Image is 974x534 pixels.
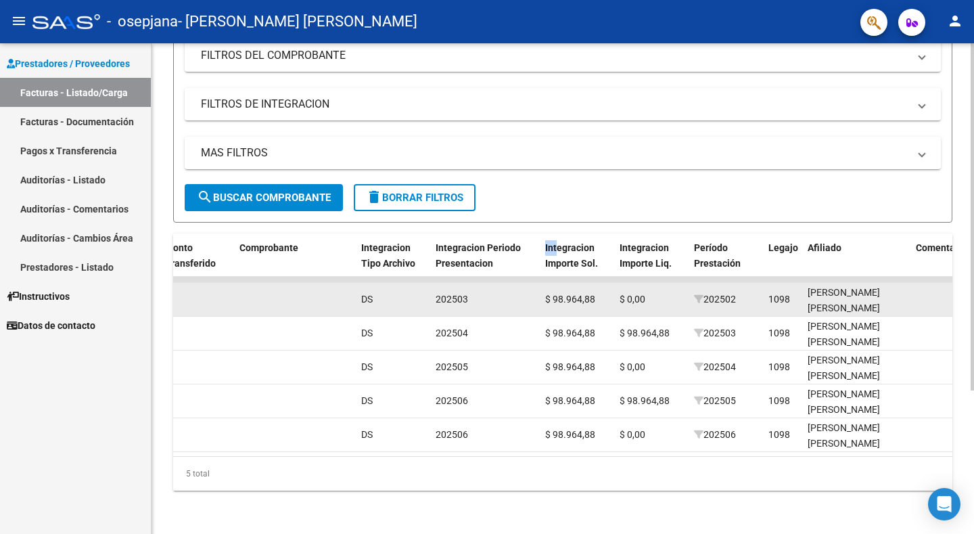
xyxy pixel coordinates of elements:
[694,429,736,440] span: 202506
[197,192,331,204] span: Buscar Comprobante
[768,393,790,409] div: 1098
[165,242,216,269] span: Monto Transferido
[436,294,468,305] span: 202503
[808,242,841,253] span: Afiliado
[7,56,130,71] span: Prestadores / Proveedores
[239,242,298,253] span: Comprobante
[768,326,790,341] div: 1098
[201,97,908,112] mat-panel-title: FILTROS DE INTEGRACION
[185,137,941,169] mat-expansion-panel-header: MAS FILTROS
[545,395,595,406] span: $ 98.964,88
[694,361,736,372] span: 202504
[160,233,234,293] datatable-header-cell: Monto Transferido
[545,328,595,338] span: $ 98.964,88
[178,7,417,37] span: - [PERSON_NAME] [PERSON_NAME]
[185,39,941,72] mat-expansion-panel-header: FILTROS DEL COMPROBANTE
[356,233,430,293] datatable-header-cell: Integracion Tipo Archivo
[361,242,415,269] span: Integracion Tipo Archivo
[620,429,645,440] span: $ 0,00
[201,48,908,63] mat-panel-title: FILTROS DEL COMPROBANTE
[185,184,343,211] button: Buscar Comprobante
[808,420,905,466] div: [PERSON_NAME] [PERSON_NAME] 27579034020
[620,294,645,305] span: $ 0,00
[354,184,476,211] button: Borrar Filtros
[620,242,672,269] span: Integracion Importe Liq.
[361,395,373,406] span: DS
[620,328,670,338] span: $ 98.964,88
[545,361,595,372] span: $ 98.964,88
[614,233,689,293] datatable-header-cell: Integracion Importe Liq.
[694,294,736,305] span: 202502
[361,294,373,305] span: DS
[7,289,70,304] span: Instructivos
[545,294,595,305] span: $ 98.964,88
[808,319,905,365] div: [PERSON_NAME] [PERSON_NAME] 27579034020
[107,7,178,37] span: - osepjana
[436,328,468,338] span: 202504
[234,233,356,293] datatable-header-cell: Comprobante
[366,192,463,204] span: Borrar Filtros
[768,292,790,307] div: 1098
[436,242,521,269] span: Integracion Periodo Presentacion
[545,429,595,440] span: $ 98.964,88
[197,189,213,205] mat-icon: search
[620,395,670,406] span: $ 98.964,88
[361,328,373,338] span: DS
[808,285,905,331] div: [PERSON_NAME] [PERSON_NAME] 27579034020
[768,242,798,253] span: Legajo
[808,386,905,432] div: [PERSON_NAME] [PERSON_NAME] 27579034020
[768,359,790,375] div: 1098
[540,233,614,293] datatable-header-cell: Integracion Importe Sol.
[768,427,790,443] div: 1098
[802,233,910,293] datatable-header-cell: Afiliado
[366,189,382,205] mat-icon: delete
[361,361,373,372] span: DS
[947,13,963,29] mat-icon: person
[430,233,540,293] datatable-header-cell: Integracion Periodo Presentacion
[689,233,763,293] datatable-header-cell: Período Prestación
[694,328,736,338] span: 202503
[7,318,95,333] span: Datos de contacto
[545,242,598,269] span: Integracion Importe Sol.
[185,88,941,120] mat-expansion-panel-header: FILTROS DE INTEGRACION
[620,361,645,372] span: $ 0,00
[928,488,960,520] div: Open Intercom Messenger
[808,353,905,399] div: [PERSON_NAME] [PERSON_NAME] 27579034020
[201,146,908,160] mat-panel-title: MAS FILTROS
[436,395,468,406] span: 202506
[694,395,736,406] span: 202505
[173,457,952,491] div: 5 total
[436,361,468,372] span: 202505
[11,13,27,29] mat-icon: menu
[436,429,468,440] span: 202506
[763,233,802,293] datatable-header-cell: Legajo
[694,242,741,269] span: Período Prestación
[361,429,373,440] span: DS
